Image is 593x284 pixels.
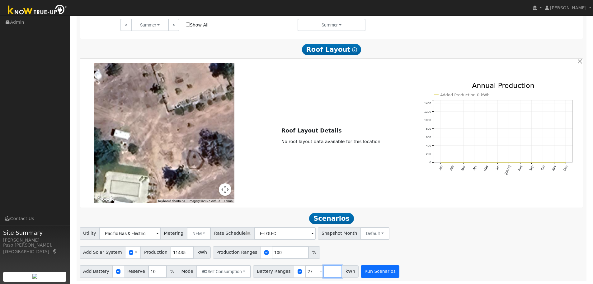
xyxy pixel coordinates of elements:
[213,246,261,259] span: Production Ranges
[187,227,211,240] button: NEM
[219,183,231,196] button: Map camera controls
[438,165,443,171] text: Jan
[508,161,510,164] circle: onclick=""
[352,47,357,52] i: Show Help
[504,165,511,175] text: [DATE]
[194,246,210,259] span: kWh
[124,265,149,278] span: Reserve
[3,229,67,237] span: Site Summary
[483,165,489,172] text: May
[540,165,546,171] text: Oct
[517,165,523,171] text: Aug
[342,265,359,278] span: kWh
[52,249,58,254] a: Map
[178,265,197,278] span: Mode
[551,165,557,171] text: Nov
[281,128,342,134] u: Roof Layout Details
[426,135,431,139] text: 600
[472,165,478,171] text: Apr
[451,161,453,164] circle: onclick=""
[32,274,37,279] img: retrieve
[485,161,487,164] circle: onclick=""
[472,82,534,89] text: Annual Production
[440,93,490,97] text: Added Production 0 kWh
[99,227,161,240] input: Select a Utility
[131,19,168,31] button: Summer
[96,195,116,203] img: Google
[360,227,389,240] button: Default
[196,265,251,278] button: Self Consumption
[158,199,185,203] button: Keyboard shortcuts
[309,213,354,224] span: Scenarios
[80,246,126,259] span: Add Solar System
[298,19,366,31] button: Summer
[189,199,220,203] span: Imagery ©2025 Airbus
[120,19,131,31] a: <
[318,227,361,240] span: Snapshot Month
[424,101,431,105] text: 1400
[3,237,67,243] div: [PERSON_NAME]
[302,44,361,55] span: Roof Layout
[254,227,316,240] input: Select a Rate Schedule
[529,165,534,171] text: Sep
[167,265,178,278] span: %
[210,227,255,240] span: Rate Schedule
[280,137,383,146] td: No roof layout data available for this location.
[553,161,556,164] circle: onclick=""
[5,3,70,17] img: Know True-Up
[308,246,320,259] span: %
[424,118,431,122] text: 1000
[3,242,67,255] div: Paso [PERSON_NAME], [GEOGRAPHIC_DATA]
[426,127,431,130] text: 800
[80,227,100,240] span: Utility
[426,152,431,156] text: 200
[96,195,116,203] a: Open this area in Google Maps (opens a new window)
[140,246,171,259] span: Production
[186,22,190,26] input: Show All
[440,161,442,164] circle: onclick=""
[473,161,476,164] circle: onclick=""
[519,161,521,164] circle: onclick=""
[564,161,567,164] circle: onclick=""
[460,165,466,171] text: Mar
[495,165,500,171] text: Jun
[530,161,533,164] circle: onclick=""
[168,19,179,31] a: >
[253,265,294,278] span: Battery Ranges
[160,227,187,240] span: Metering
[429,161,431,164] text: 0
[462,161,465,164] circle: onclick=""
[424,110,431,113] text: 1200
[361,265,399,278] button: Run Scenarios
[563,165,568,171] text: Dec
[449,165,454,171] text: Feb
[426,144,431,147] text: 400
[224,199,233,203] a: Terms
[186,22,209,28] label: Show All
[550,5,586,10] span: [PERSON_NAME]
[80,265,113,278] span: Add Battery
[542,161,544,164] circle: onclick=""
[496,161,499,164] circle: onclick=""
